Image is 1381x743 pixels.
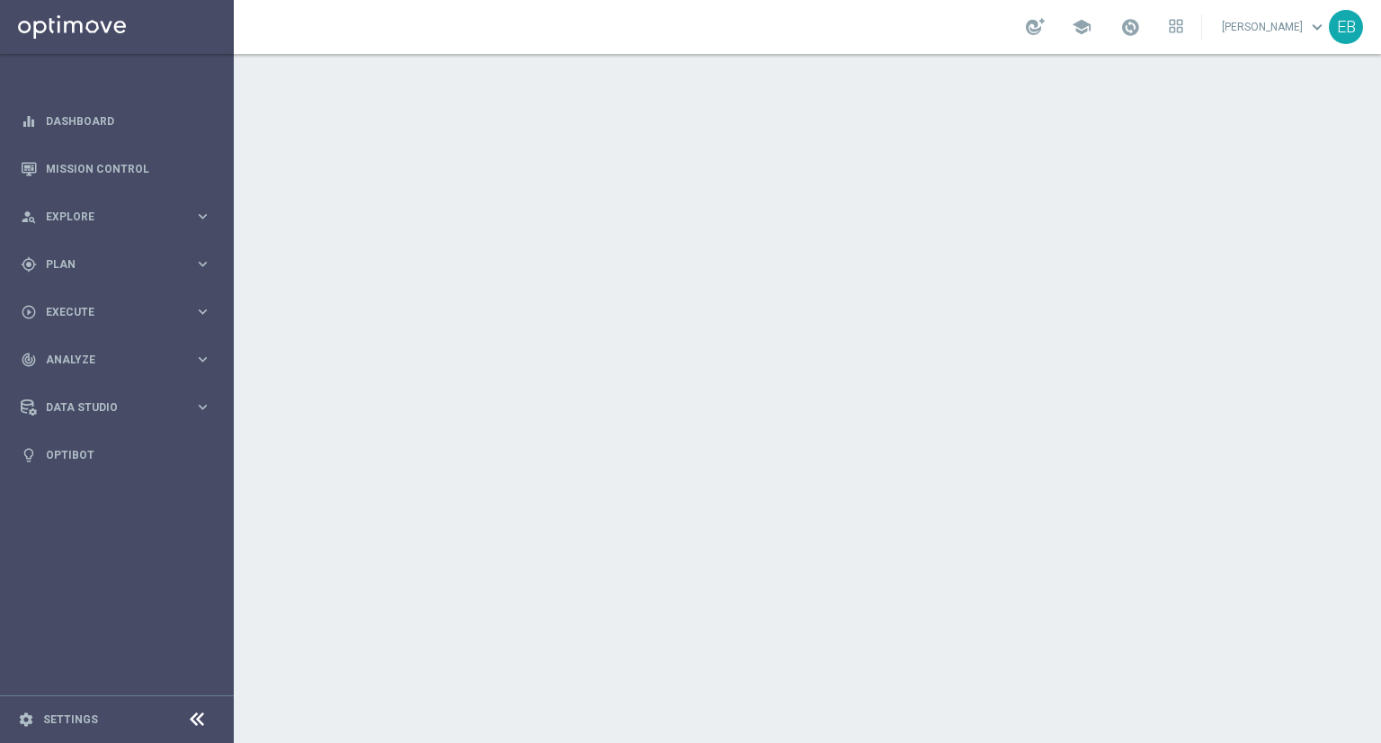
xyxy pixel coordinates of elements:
[46,211,194,222] span: Explore
[194,303,211,320] i: keyboard_arrow_right
[21,97,211,145] div: Dashboard
[1220,13,1329,40] a: [PERSON_NAME]keyboard_arrow_down
[20,400,212,415] button: Data Studio keyboard_arrow_right
[21,113,37,130] i: equalizer
[21,352,194,368] div: Analyze
[46,97,211,145] a: Dashboard
[21,256,194,273] div: Plan
[46,402,194,413] span: Data Studio
[46,145,211,192] a: Mission Control
[194,351,211,368] i: keyboard_arrow_right
[21,352,37,368] i: track_changes
[194,398,211,416] i: keyboard_arrow_right
[20,210,212,224] button: person_search Explore keyboard_arrow_right
[20,162,212,176] button: Mission Control
[18,712,34,728] i: settings
[46,354,194,365] span: Analyze
[20,448,212,462] button: lightbulb Optibot
[1307,17,1327,37] span: keyboard_arrow_down
[21,304,37,320] i: play_circle_outline
[20,353,212,367] button: track_changes Analyze keyboard_arrow_right
[21,209,194,225] div: Explore
[21,447,37,463] i: lightbulb
[21,399,194,416] div: Data Studio
[21,256,37,273] i: gps_fixed
[21,304,194,320] div: Execute
[1329,10,1363,44] div: EB
[20,114,212,129] button: equalizer Dashboard
[43,714,98,725] a: Settings
[46,431,211,479] a: Optibot
[46,259,194,270] span: Plan
[1072,17,1091,37] span: school
[194,208,211,225] i: keyboard_arrow_right
[20,305,212,319] button: play_circle_outline Execute keyboard_arrow_right
[21,431,211,479] div: Optibot
[194,255,211,273] i: keyboard_arrow_right
[21,145,211,192] div: Mission Control
[20,257,212,272] button: gps_fixed Plan keyboard_arrow_right
[21,209,37,225] i: person_search
[46,307,194,318] span: Execute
